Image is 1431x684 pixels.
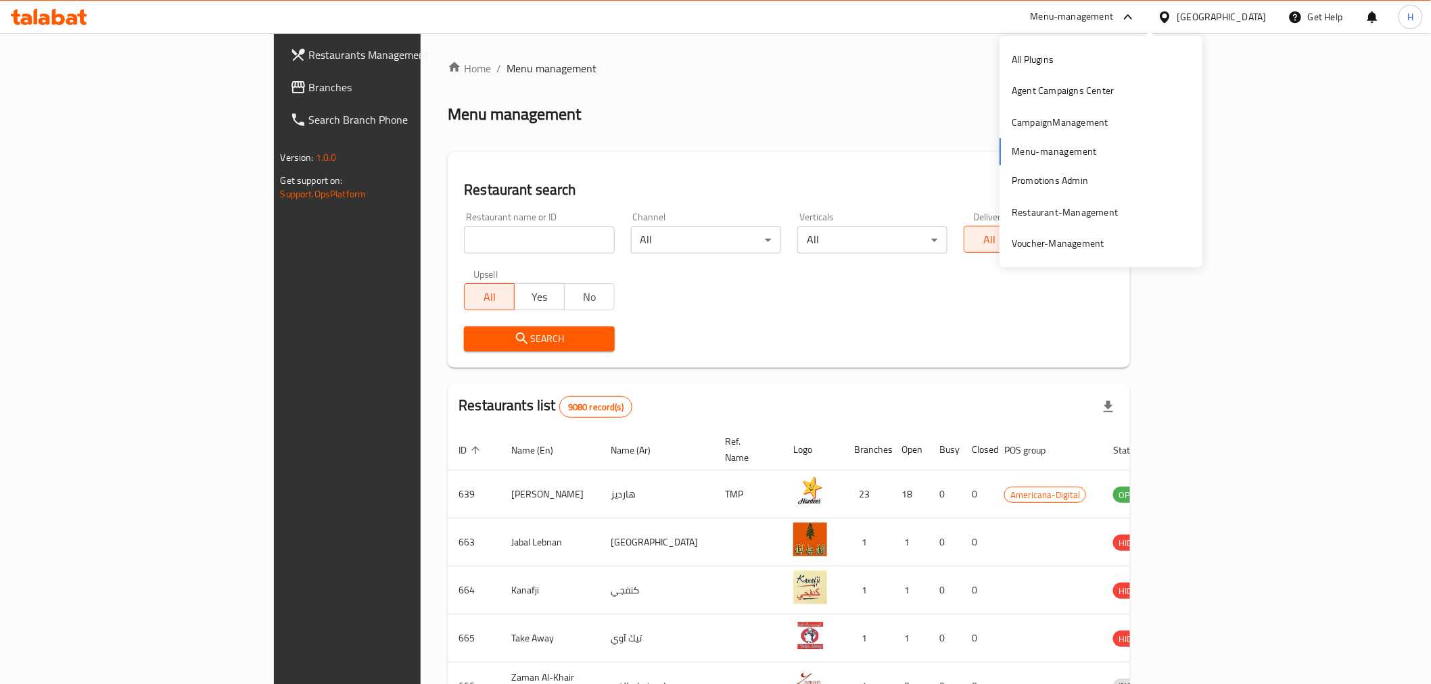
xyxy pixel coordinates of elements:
div: Agent Campaigns Center [1012,84,1114,99]
td: 1 [891,566,929,614]
td: 0 [929,566,961,614]
th: Logo [782,429,843,470]
td: 18 [891,470,929,518]
span: 1.0.0 [316,149,337,166]
button: Search [464,326,614,351]
span: Yes [520,287,559,307]
div: HIDDEN [1113,535,1154,551]
span: Search Branch Phone [309,112,502,128]
span: Branches [309,79,502,95]
button: All [464,283,515,310]
input: Search for restaurant name or ID.. [464,226,614,253]
span: Menu management [507,60,596,76]
div: Menu-management [1031,9,1114,25]
td: 1 [843,614,891,662]
td: 1 [891,518,929,566]
td: 0 [961,614,993,662]
span: Get support on: [281,172,343,189]
span: Americana-Digital [1005,487,1085,503]
td: 0 [961,566,993,614]
span: POS group [1004,442,1063,458]
span: 9080 record(s) [560,401,632,414]
div: HIDDEN [1113,583,1154,599]
span: Version: [281,149,314,166]
span: ID [459,442,484,458]
button: All [964,226,1014,253]
td: 1 [891,614,929,662]
span: OPEN [1113,487,1146,503]
td: Kanafji [500,566,600,614]
button: No [564,283,615,310]
span: HIDDEN [1113,631,1154,647]
button: Yes [514,283,565,310]
span: Status [1113,442,1157,458]
a: Support.OpsPlatform [281,185,367,203]
div: All [631,226,781,253]
a: Branches [279,71,513,103]
td: 23 [843,470,891,518]
a: Restaurants Management [279,39,513,71]
span: Search [475,331,603,347]
div: Voucher-Management [1012,236,1104,251]
td: تيك آوي [600,614,714,662]
td: Take Away [500,614,600,662]
td: هارديز [600,470,714,518]
h2: Menu management [448,103,581,125]
span: HIDDEN [1113,535,1154,551]
h2: Restaurants list [459,395,632,418]
a: Search Branch Phone [279,103,513,136]
td: Jabal Lebnan [500,518,600,566]
img: Kanafji [793,570,827,604]
th: Busy [929,429,961,470]
td: 1 [843,566,891,614]
h2: Restaurant search [464,180,1114,200]
td: 0 [929,470,961,518]
div: Total records count [559,396,632,418]
td: [GEOGRAPHIC_DATA] [600,518,714,566]
label: Delivery [973,212,1007,222]
span: Name (En) [511,442,571,458]
span: All [970,230,1009,249]
img: Take Away [793,618,827,652]
td: TMP [714,470,782,518]
span: Name (Ar) [611,442,668,458]
td: 0 [961,518,993,566]
span: HIDDEN [1113,583,1154,599]
span: All [470,287,509,307]
nav: breadcrumb [448,60,1130,76]
div: Restaurant-Management [1012,205,1118,220]
td: 0 [961,470,993,518]
span: H [1407,9,1413,24]
img: Hardee's [793,474,827,508]
span: No [570,287,609,307]
span: Restaurants Management [309,47,502,63]
span: Ref. Name [725,433,766,466]
th: Closed [961,429,993,470]
img: Jabal Lebnan [793,522,827,556]
th: Open [891,429,929,470]
div: CampaignManagement [1012,115,1108,130]
td: [PERSON_NAME] [500,470,600,518]
th: Branches [843,429,891,470]
td: 1 [843,518,891,566]
div: All Plugins [1012,52,1054,67]
td: 0 [929,518,961,566]
div: All [797,226,947,253]
div: Promotions Admin [1012,174,1088,189]
div: OPEN [1113,487,1146,503]
label: Upsell [473,270,498,279]
td: كنفجي [600,566,714,614]
div: [GEOGRAPHIC_DATA] [1177,9,1267,24]
td: 0 [929,614,961,662]
div: HIDDEN [1113,631,1154,647]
